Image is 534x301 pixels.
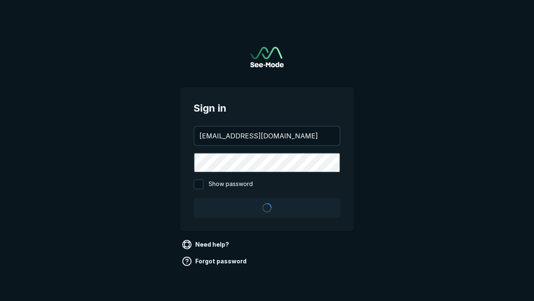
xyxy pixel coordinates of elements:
span: Sign in [194,101,340,116]
a: Need help? [180,238,232,251]
a: Go to sign in [250,47,284,67]
input: your@email.com [194,127,340,145]
a: Forgot password [180,255,250,268]
img: See-Mode Logo [250,47,284,67]
span: Show password [209,179,253,189]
